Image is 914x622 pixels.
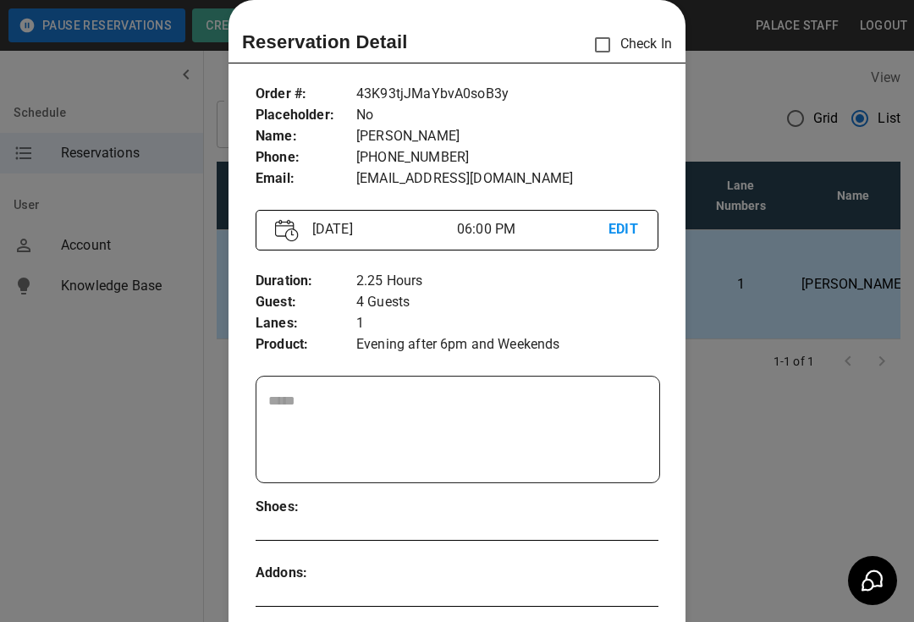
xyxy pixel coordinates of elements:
[457,219,608,239] p: 06:00 PM
[275,219,299,242] img: Vector
[256,126,356,147] p: Name :
[356,147,658,168] p: [PHONE_NUMBER]
[256,563,356,584] p: Addons :
[356,334,658,355] p: Evening after 6pm and Weekends
[256,334,356,355] p: Product :
[585,27,672,63] p: Check In
[256,313,356,334] p: Lanes :
[356,313,658,334] p: 1
[356,126,658,147] p: [PERSON_NAME]
[608,219,639,240] p: EDIT
[256,84,356,105] p: Order # :
[356,105,658,126] p: No
[256,271,356,292] p: Duration :
[356,84,658,105] p: 43K93tjJMaYbvA0soB3y
[356,292,658,313] p: 4 Guests
[356,168,658,190] p: [EMAIL_ADDRESS][DOMAIN_NAME]
[256,292,356,313] p: Guest :
[306,219,457,239] p: [DATE]
[256,168,356,190] p: Email :
[356,271,658,292] p: 2.25 Hours
[256,105,356,126] p: Placeholder :
[256,497,356,518] p: Shoes :
[242,28,408,56] p: Reservation Detail
[256,147,356,168] p: Phone :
